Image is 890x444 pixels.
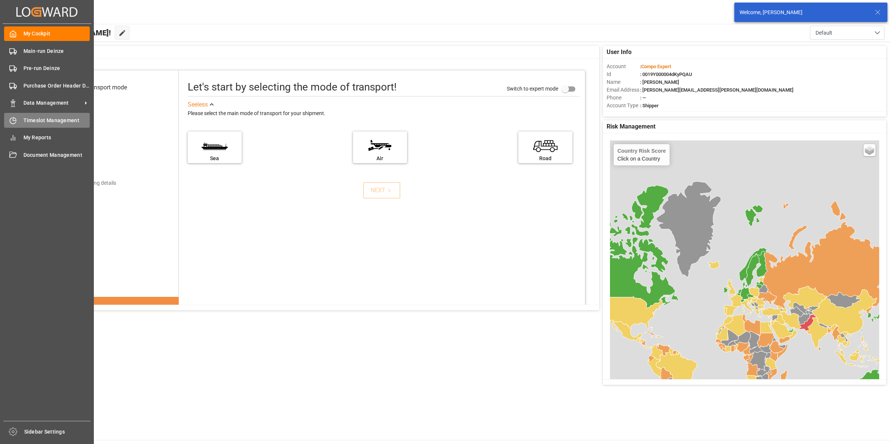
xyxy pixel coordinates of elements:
[23,151,90,159] span: Document Management
[810,26,884,40] button: open menu
[23,64,90,72] span: Pre-run Deinze
[640,72,692,77] span: : 0019Y000004dKyPQAU
[371,186,393,195] div: NEXT
[188,79,397,95] div: Let's start by selecting the mode of transport!
[617,148,666,162] div: Click on a Country
[607,102,640,110] span: Account Type
[816,29,832,37] span: Default
[363,182,400,199] button: NEXT
[191,155,238,162] div: Sea
[607,122,655,131] span: Risk Management
[188,100,208,109] div: See less
[740,9,868,16] div: Welcome, [PERSON_NAME]
[522,155,569,162] div: Road
[607,48,632,57] span: User Info
[607,70,640,78] span: Id
[607,86,640,94] span: Email Address
[188,109,580,118] div: Please select the main mode of transport for your shipment.
[4,61,90,76] a: Pre-run Deinze
[23,134,90,142] span: My Reports
[69,83,127,92] div: Select transport mode
[640,95,646,101] span: : —
[24,428,91,436] span: Sidebar Settings
[607,94,640,102] span: Phone
[23,99,82,107] span: Data Management
[617,148,666,154] h4: Country Risk Score
[640,103,659,108] span: : Shipper
[23,82,90,90] span: Purchase Order Header Deinze
[640,64,671,69] span: :
[607,63,640,70] span: Account
[641,64,671,69] span: Compo Expert
[357,155,403,162] div: Air
[23,117,90,124] span: Timeslot Management
[4,113,90,127] a: Timeslot Management
[640,87,794,93] span: : [PERSON_NAME][EMAIL_ADDRESS][PERSON_NAME][DOMAIN_NAME]
[607,78,640,86] span: Name
[4,44,90,58] a: Main-run Deinze
[864,144,875,156] a: Layers
[4,78,90,93] a: Purchase Order Header Deinze
[507,86,558,92] span: Switch to expert mode
[4,26,90,41] a: My Cockpit
[640,79,679,85] span: : [PERSON_NAME]
[23,47,90,55] span: Main-run Deinze
[23,30,90,38] span: My Cockpit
